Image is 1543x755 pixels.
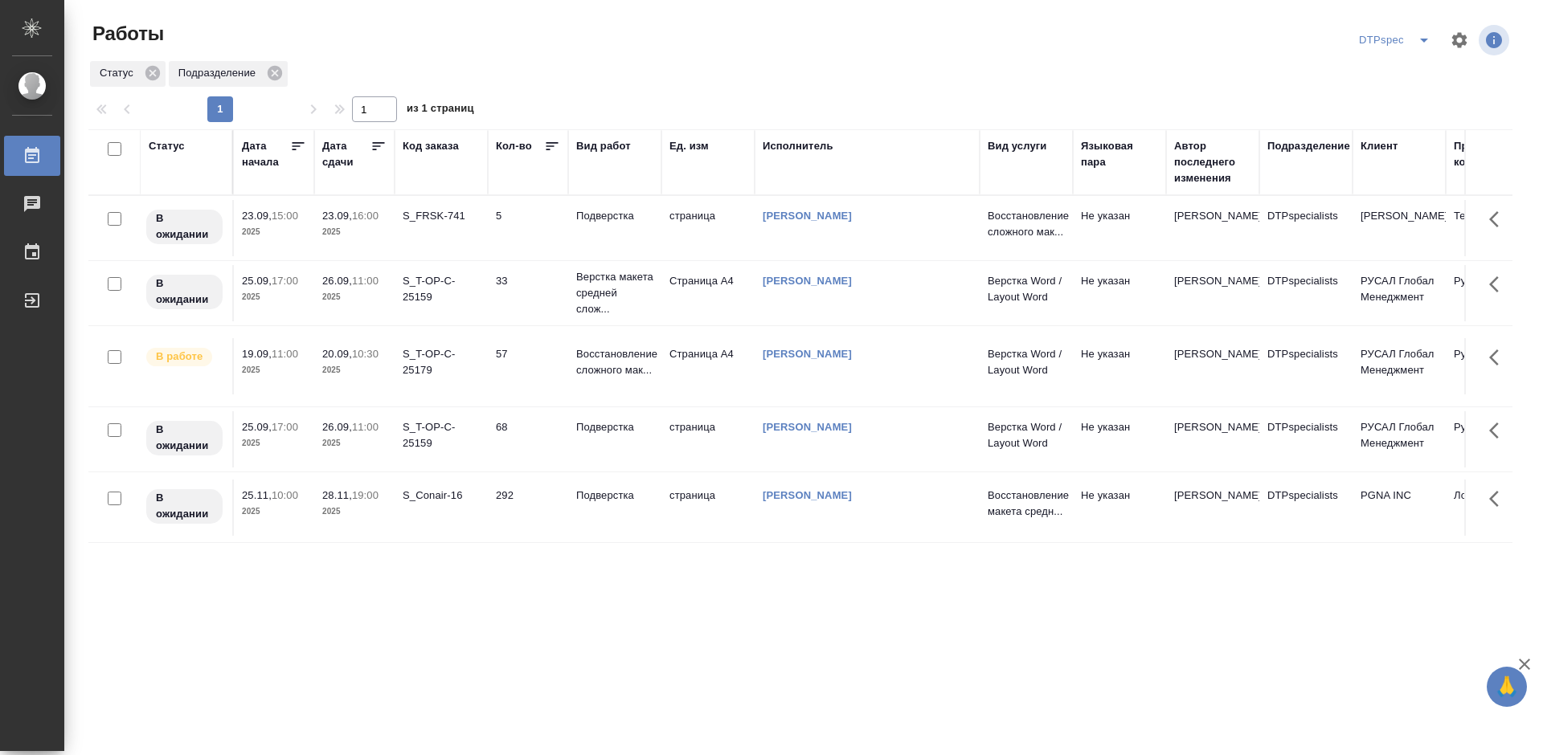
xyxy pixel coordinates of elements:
td: Не указан [1073,265,1166,321]
td: Не указан [1073,200,1166,256]
div: Вид работ [576,138,631,154]
div: Исполнитель назначен, приступать к работе пока рано [145,419,224,457]
p: Восстановление сложного мак... [988,208,1065,240]
div: Кол-во [496,138,532,154]
p: Восстановление сложного мак... [576,346,653,378]
td: Страница А4 [661,338,755,394]
p: РУСАЛ Глобал Менеджмент [1361,346,1438,378]
div: S_T-OP-C-25159 [403,273,480,305]
p: 25.09, [242,421,272,433]
div: Исполнитель [763,138,833,154]
p: 28.11, [322,489,352,501]
div: Автор последнего изменения [1174,138,1251,186]
td: DTPspecialists [1259,265,1353,321]
button: 🙏 [1487,667,1527,707]
td: DTPspecialists [1259,480,1353,536]
div: Вид услуги [988,138,1047,154]
div: S_T-OP-C-25159 [403,419,480,451]
p: 17:00 [272,275,298,287]
button: Здесь прячутся важные кнопки [1480,411,1518,450]
td: Не указан [1073,338,1166,394]
p: Верстка Word / Layout Word [988,419,1065,451]
td: 33 [488,265,568,321]
p: Статус [100,65,139,81]
div: S_T-OP-C-25179 [403,346,480,378]
p: В ожидании [156,210,213,243]
td: Русал [1446,338,1539,394]
p: 19:00 [352,489,379,501]
p: 2025 [242,435,306,451]
div: Исполнитель назначен, приступать к работе пока рано [145,488,224,525]
p: Восстановление макета средн... [988,488,1065,520]
p: 17:00 [272,421,298,433]
p: 2025 [242,289,306,305]
p: 2025 [322,289,387,305]
div: split button [1355,27,1440,53]
div: Проектная команда [1454,138,1531,170]
div: Подразделение [1267,138,1350,154]
button: Здесь прячутся важные кнопки [1480,338,1518,377]
p: 19.09, [242,348,272,360]
td: [PERSON_NAME] [1166,411,1259,467]
td: [PERSON_NAME] [1166,480,1259,536]
button: Здесь прячутся важные кнопки [1480,480,1518,518]
td: [PERSON_NAME] [1166,338,1259,394]
p: 16:00 [352,210,379,222]
td: 68 [488,411,568,467]
p: Подверстка [576,419,653,435]
p: В ожидании [156,275,213,308]
p: В ожидании [156,422,213,454]
div: Клиент [1361,138,1398,154]
td: Русал [1446,265,1539,321]
p: РУСАЛ Глобал Менеджмент [1361,419,1438,451]
p: РУСАЛ Глобал Менеджмент [1361,273,1438,305]
button: Здесь прячутся важные кнопки [1480,200,1518,239]
div: S_FRSK-741 [403,208,480,224]
p: PGNA INC [1361,488,1438,504]
p: Подверстка [576,208,653,224]
p: Подразделение [178,65,261,81]
span: Посмотреть информацию [1479,25,1512,55]
p: 20.09, [322,348,352,360]
a: [PERSON_NAME] [763,348,852,360]
div: Ед. изм [669,138,709,154]
p: Верстка Word / Layout Word [988,273,1065,305]
a: [PERSON_NAME] [763,489,852,501]
td: 57 [488,338,568,394]
td: 5 [488,200,568,256]
div: Исполнитель выполняет работу [145,346,224,368]
p: 11:00 [272,348,298,360]
td: Не указан [1073,411,1166,467]
a: [PERSON_NAME] [763,421,852,433]
span: Настроить таблицу [1440,21,1479,59]
td: Страница А4 [661,265,755,321]
p: [PERSON_NAME] [1361,208,1438,224]
td: страница [661,200,755,256]
td: Русал [1446,411,1539,467]
td: Локализация [1446,480,1539,536]
p: 11:00 [352,275,379,287]
div: Подразделение [169,61,288,87]
div: Дата начала [242,138,290,170]
button: Здесь прячутся важные кнопки [1480,265,1518,304]
p: 2025 [322,362,387,378]
p: 10:00 [272,489,298,501]
td: Технический [1446,200,1539,256]
div: S_Conair-16 [403,488,480,504]
p: 2025 [322,435,387,451]
td: 292 [488,480,568,536]
p: Подверстка [576,488,653,504]
td: страница [661,411,755,467]
span: из 1 страниц [407,99,474,122]
td: Не указан [1073,480,1166,536]
p: 23.09, [242,210,272,222]
td: DTPspecialists [1259,411,1353,467]
p: 15:00 [272,210,298,222]
p: 2025 [322,504,387,520]
div: Статус [90,61,166,87]
p: В ожидании [156,490,213,522]
p: 2025 [242,362,306,378]
p: 2025 [242,224,306,240]
p: В работе [156,349,203,365]
div: Исполнитель назначен, приступать к работе пока рано [145,208,224,246]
